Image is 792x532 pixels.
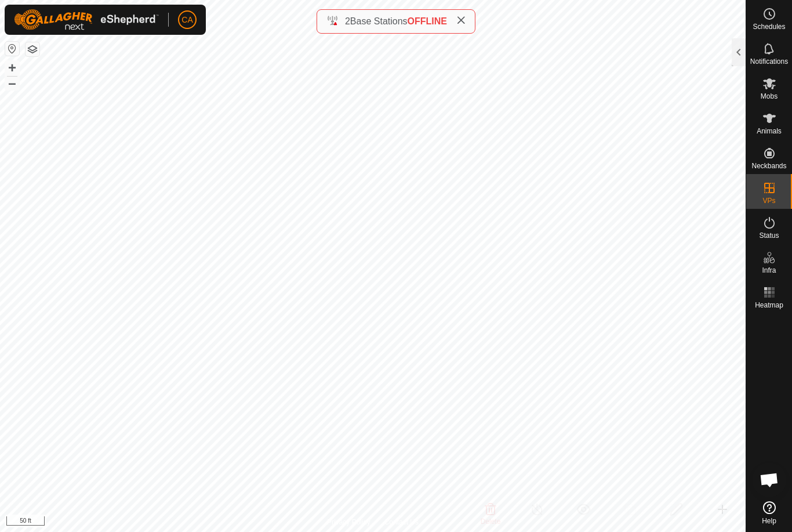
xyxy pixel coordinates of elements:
span: OFFLINE [408,16,447,26]
button: Reset Map [5,42,19,56]
button: Map Layers [26,42,39,56]
span: Status [759,232,779,239]
div: Open chat [752,462,787,497]
a: Privacy Policy [327,517,370,527]
span: VPs [762,197,775,204]
a: Help [746,497,792,529]
span: 2 [345,16,350,26]
button: + [5,61,19,75]
span: Neckbands [751,162,786,169]
span: Schedules [753,23,785,30]
a: Contact Us [384,517,419,527]
span: Help [762,517,776,524]
span: Animals [757,128,782,135]
span: CA [181,14,192,26]
img: Gallagher Logo [14,9,159,30]
span: Notifications [750,58,788,65]
span: Base Stations [350,16,408,26]
span: Mobs [761,93,778,100]
span: Infra [762,267,776,274]
span: Heatmap [755,302,783,309]
button: – [5,76,19,90]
